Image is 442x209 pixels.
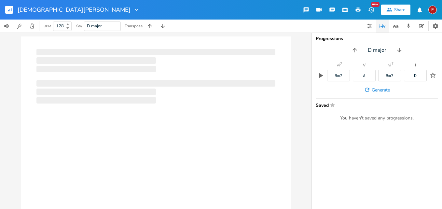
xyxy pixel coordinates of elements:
[316,36,438,41] div: Progressions
[337,63,340,67] div: vi
[415,63,416,67] div: I
[428,6,437,14] div: ECMcCready
[18,7,131,13] span: [DEMOGRAPHIC_DATA][PERSON_NAME]
[372,87,390,93] span: Generate
[76,24,82,28] div: Key
[365,4,378,16] button: New
[392,62,394,65] sup: 7
[361,84,393,96] button: Generate
[363,63,366,67] div: V
[316,115,438,121] div: You haven't saved any progressions.
[381,5,410,15] button: Share
[388,63,391,67] div: vi
[87,23,102,29] span: D major
[368,47,386,54] span: D major
[335,74,342,78] div: Bm7
[316,103,434,107] span: Saved
[44,24,51,28] div: BPM
[371,2,380,7] div: New
[340,62,342,65] sup: 7
[414,74,417,78] div: D
[394,7,405,13] div: Share
[125,24,143,28] div: Transpose
[386,74,394,78] div: Bm7
[428,2,437,17] button: E
[363,74,366,78] div: A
